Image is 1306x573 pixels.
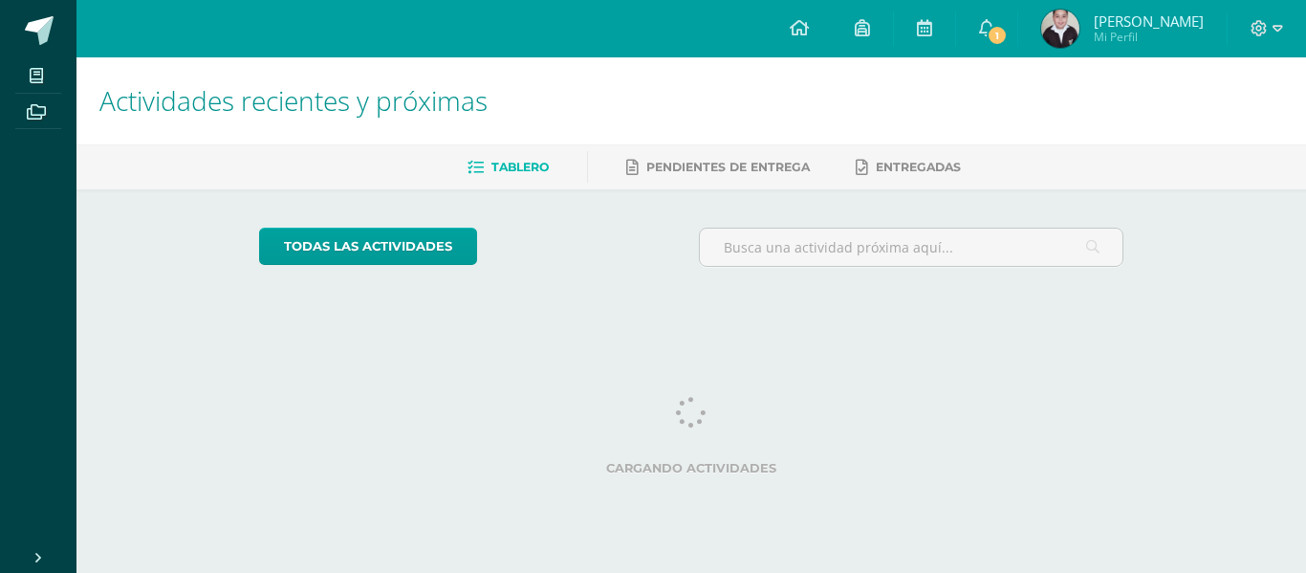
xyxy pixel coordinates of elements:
[491,160,549,174] span: Tablero
[700,229,1123,266] input: Busca una actividad próxima aquí...
[856,152,961,183] a: Entregadas
[259,228,477,265] a: todas las Actividades
[1041,10,1079,48] img: abf3233715345f4ab7d6dad8c2cc213f.png
[1094,11,1204,31] span: [PERSON_NAME]
[468,152,549,183] a: Tablero
[626,152,810,183] a: Pendientes de entrega
[987,25,1008,46] span: 1
[1094,29,1204,45] span: Mi Perfil
[99,82,488,119] span: Actividades recientes y próximas
[259,461,1124,475] label: Cargando actividades
[646,160,810,174] span: Pendientes de entrega
[876,160,961,174] span: Entregadas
